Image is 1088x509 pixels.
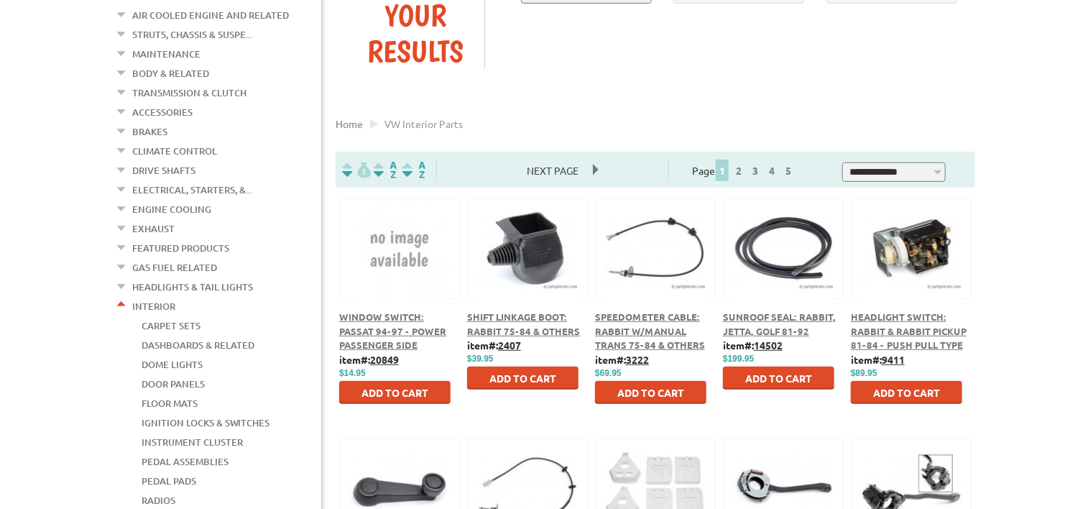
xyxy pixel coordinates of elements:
b: item#: [595,353,649,366]
a: Floor Mats [142,394,198,413]
a: Next Page [512,164,593,177]
b: item#: [723,339,783,352]
a: Window Switch: Passat 94-97 - Power Passenger Side [339,311,446,351]
a: Maintenance [132,45,200,63]
button: Add to Cart [467,367,578,390]
a: Electrical, Starters, &... [132,180,252,199]
span: $69.95 [595,368,622,378]
button: Add to Cart [595,381,706,404]
u: 14502 [754,339,783,352]
span: $14.95 [339,368,366,378]
a: 2 [732,164,745,177]
img: Sort by Sales Rank [400,162,428,178]
u: 20849 [370,353,399,366]
a: Ignition Locks & Switches [142,413,269,432]
b: item#: [339,353,399,366]
span: Add to Cart [489,372,556,385]
img: filterpricelow.svg [342,162,371,178]
b: item#: [851,353,905,366]
a: Headlight Switch: Rabbit & Rabbit Pickup 81-84 - Push Pull Type [851,311,967,351]
a: Struts, Chassis & Suspe... [132,25,252,44]
button: Add to Cart [339,381,451,404]
span: Add to Cart [361,386,428,399]
u: 9411 [882,353,905,366]
div: Page [668,158,819,182]
a: Door Panels [142,375,205,393]
a: Climate Control [132,142,217,160]
img: Sort by Headline [371,162,400,178]
a: 5 [782,164,795,177]
span: VW interior parts [384,117,463,130]
span: Add to Cart [617,386,684,399]
span: Next Page [512,160,593,181]
a: Accessories [132,103,193,121]
span: $39.95 [467,354,494,364]
a: Drive Shafts [132,161,195,180]
a: Exhaust [132,219,175,238]
span: Add to Cart [873,386,940,399]
a: 3 [749,164,762,177]
u: 3222 [626,353,649,366]
span: $199.95 [723,354,754,364]
a: Instrument Cluster [142,433,243,451]
a: Engine Cooling [132,200,211,219]
span: $89.95 [851,368,877,378]
a: Brakes [132,122,167,141]
button: Add to Cart [851,381,962,404]
a: Interior [132,297,175,316]
a: Sunroof Seal: Rabbit, Jetta, Golf 81-92 [723,311,836,337]
u: 2407 [498,339,521,352]
a: Carpet Sets [142,316,200,335]
a: Speedometer Cable: Rabbit w/Manual Trans 75-84 & Others [595,311,705,351]
a: Featured Products [132,239,229,257]
b: item#: [467,339,521,352]
a: Dome Lights [142,355,203,374]
a: Pedal Assemblies [142,452,229,471]
a: 4 [765,164,778,177]
span: Add to Cart [745,372,812,385]
a: Air Cooled Engine and Related [132,6,289,24]
button: Add to Cart [723,367,834,390]
a: Shift Linkage Boot: Rabbit 75-84 & Others [467,311,580,337]
a: Pedal Pads [142,472,196,490]
a: Dashboards & Related [142,336,254,354]
a: Body & Related [132,64,209,83]
a: Transmission & Clutch [132,83,246,102]
a: Home [336,117,363,130]
span: 1 [716,160,729,181]
a: Gas Fuel Related [132,258,217,277]
a: Headlights & Tail Lights [132,278,253,296]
